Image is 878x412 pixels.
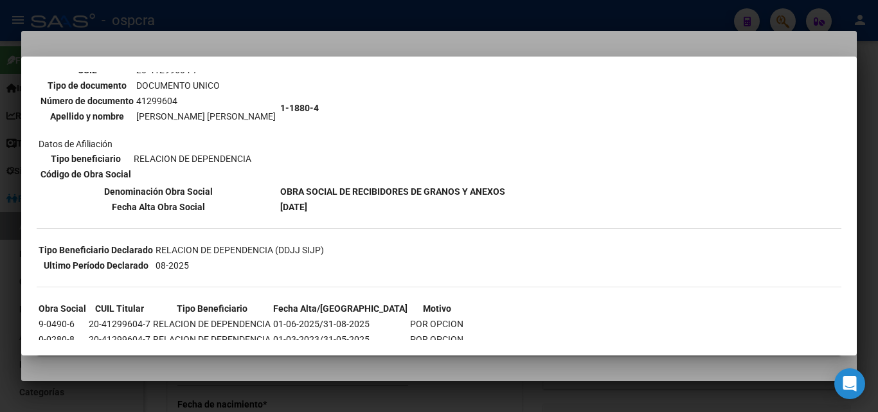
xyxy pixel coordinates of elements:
th: Denominación Obra Social [38,184,278,199]
th: Tipo de documento [40,78,134,93]
th: Número de documento [40,94,134,108]
td: POR OPCION [409,317,464,331]
td: 41299604 [136,94,276,108]
td: RELACION DE DEPENDENCIA (DDJJ SIJP) [155,243,325,257]
th: CUIL Titular [88,301,151,316]
td: Datos personales Datos de Afiliación [38,33,278,183]
td: 0-0280-8 [38,332,87,346]
th: Tipo Beneficiario Declarado [38,243,154,257]
b: OBRA SOCIAL DE RECIBIDORES DE GRANOS Y ANEXOS [280,186,505,197]
th: Fecha Alta/[GEOGRAPHIC_DATA] [273,301,408,316]
td: [PERSON_NAME] [PERSON_NAME] [136,109,276,123]
td: 20-41299604-7 [88,317,151,331]
b: [DATE] [280,202,307,212]
td: RELACION DE DEPENDENCIA [152,317,271,331]
th: Obra Social [38,301,87,316]
td: 9-0490-6 [38,317,87,331]
th: Tipo Beneficiario [152,301,271,316]
th: Tipo beneficiario [40,152,132,166]
td: POR OPCION [409,332,464,346]
td: DOCUMENTO UNICO [136,78,276,93]
th: Ultimo Período Declarado [38,258,154,273]
th: Código de Obra Social [40,167,132,181]
div: Open Intercom Messenger [834,368,865,399]
th: Apellido y nombre [40,109,134,123]
td: 08-2025 [155,258,325,273]
td: 01-06-2025/31-08-2025 [273,317,408,331]
td: RELACION DE DEPENDENCIA [133,152,252,166]
b: 1-1880-4 [280,103,319,113]
td: 20-41299604-7 [88,332,151,346]
td: 01-03-2023/31-05-2025 [273,332,408,346]
td: RELACION DE DEPENDENCIA [152,332,271,346]
th: Fecha Alta Obra Social [38,200,278,214]
th: Motivo [409,301,464,316]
